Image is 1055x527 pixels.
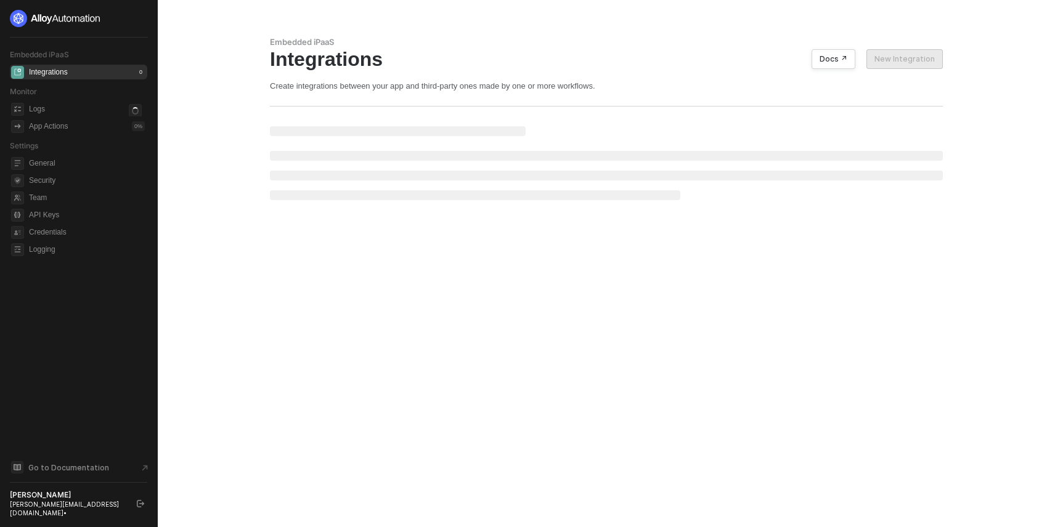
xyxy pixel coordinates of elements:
[29,121,68,132] div: App Actions
[29,190,145,205] span: Team
[129,104,142,117] span: icon-loader
[270,81,943,91] div: Create integrations between your app and third-party ones made by one or more workflows.
[11,209,24,222] span: api-key
[11,103,24,116] span: icon-logs
[29,156,145,171] span: General
[29,104,45,115] div: Logs
[11,120,24,133] span: icon-app-actions
[10,10,147,27] a: logo
[11,226,24,239] span: credentials
[29,225,145,239] span: Credentials
[11,157,24,170] span: general
[29,67,68,78] div: Integrations
[10,490,126,500] div: [PERSON_NAME]
[29,242,145,257] span: Logging
[10,50,69,59] span: Embedded iPaaS
[11,191,24,204] span: team
[820,54,847,64] div: Docs ↗
[28,462,109,473] span: Go to Documentation
[29,207,145,222] span: API Keys
[270,37,943,47] div: Embedded iPaaS
[812,49,855,69] button: Docs ↗
[132,121,145,131] div: 0 %
[11,174,24,187] span: security
[137,500,144,507] span: logout
[270,47,943,71] div: Integrations
[10,500,126,517] div: [PERSON_NAME][EMAIL_ADDRESS][DOMAIN_NAME] •
[10,10,101,27] img: logo
[10,460,148,475] a: Knowledge Base
[10,87,37,96] span: Monitor
[866,49,943,69] button: New Integration
[29,173,145,188] span: Security
[137,67,145,77] div: 0
[10,141,38,150] span: Settings
[11,66,24,79] span: integrations
[11,243,24,256] span: logging
[139,462,151,474] span: document-arrow
[11,461,23,473] span: documentation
